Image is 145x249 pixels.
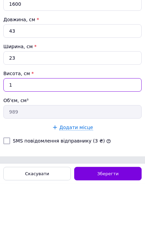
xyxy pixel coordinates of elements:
[59,190,93,196] span: Додати місце
[3,109,36,115] label: Ширина, см
[3,7,72,13] span: Редагування доставки
[3,162,142,169] div: Об'єм, см³
[25,237,49,242] span: Скасувати
[3,28,55,34] label: Оціночна вартість
[3,136,34,142] label: Висота, см
[97,237,118,242] span: Зберегти
[3,82,39,88] label: Довжина, см
[3,55,34,61] label: Вага, грам
[13,204,105,209] label: SMS повідомлення відправнику (3 ₴)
